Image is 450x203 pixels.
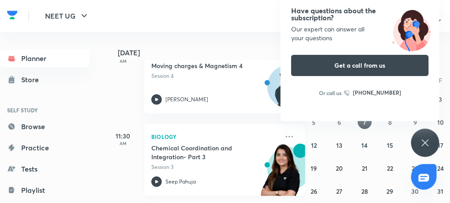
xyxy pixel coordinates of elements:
[408,161,422,175] button: October 23, 2025
[307,161,321,175] button: October 19, 2025
[363,118,366,126] abbr: October 7, 2025
[105,131,141,141] h5: 11:30
[151,144,261,161] h5: Chemical Coordination and Integration- Part 3
[383,161,397,175] button: October 22, 2025
[439,95,442,103] abbr: October 3, 2025
[336,187,342,195] abbr: October 27, 2025
[358,115,372,129] button: October 7, 2025
[337,118,341,126] abbr: October 6, 2025
[437,164,444,172] abbr: October 24, 2025
[7,8,18,22] img: Company Logo
[291,25,429,42] div: Our expert can answer all your questions
[151,72,279,80] p: Session 4
[387,164,393,172] abbr: October 22, 2025
[383,138,397,152] button: October 15, 2025
[332,184,346,198] button: October 27, 2025
[151,163,279,171] p: Session 3
[434,92,448,106] button: October 3, 2025
[437,118,444,126] abbr: October 10, 2025
[307,184,321,198] button: October 26, 2025
[412,187,419,195] abbr: October 30, 2025
[384,7,439,51] img: ttu_illustration_new.svg
[319,89,341,97] p: Or call us
[434,115,448,129] button: October 10, 2025
[165,96,208,103] p: [PERSON_NAME]
[408,184,422,198] button: October 30, 2025
[438,141,443,149] abbr: October 17, 2025
[311,187,317,195] abbr: October 26, 2025
[388,118,392,126] abbr: October 8, 2025
[332,115,346,129] button: October 6, 2025
[268,70,310,112] img: Avatar
[307,138,321,152] button: October 12, 2025
[21,74,44,85] div: Store
[408,138,422,152] button: October 16, 2025
[358,138,372,152] button: October 14, 2025
[311,141,317,149] abbr: October 12, 2025
[165,178,196,186] p: Seep Pahuja
[361,187,368,195] abbr: October 28, 2025
[332,138,346,152] button: October 13, 2025
[118,49,314,56] h4: [DATE]
[311,164,317,172] abbr: October 19, 2025
[412,164,419,172] abbr: October 23, 2025
[413,118,417,126] abbr: October 9, 2025
[434,161,448,175] button: October 24, 2025
[7,8,18,24] a: Company Logo
[383,115,397,129] button: October 8, 2025
[336,141,342,149] abbr: October 13, 2025
[383,184,397,198] button: October 29, 2025
[362,164,367,172] abbr: October 21, 2025
[332,161,346,175] button: October 20, 2025
[434,184,448,198] button: October 31, 2025
[358,161,372,175] button: October 21, 2025
[344,88,401,97] a: [PHONE_NUMBER]
[40,7,95,25] button: NEET UG
[434,138,448,152] button: October 17, 2025
[358,184,372,198] button: October 28, 2025
[387,141,393,149] abbr: October 15, 2025
[386,187,393,195] abbr: October 29, 2025
[412,141,418,149] abbr: October 16, 2025
[408,115,422,129] button: October 9, 2025
[307,115,321,129] button: October 5, 2025
[151,61,261,70] h5: Moving charges & Magnetism 4
[438,187,444,195] abbr: October 31, 2025
[336,164,343,172] abbr: October 20, 2025
[291,55,429,76] button: Get a call from us
[312,118,316,126] abbr: October 5, 2025
[353,88,401,97] h6: [PHONE_NUMBER]
[439,76,442,84] abbr: Friday
[105,58,141,64] p: AM
[105,141,141,146] p: AM
[151,131,279,142] p: Biology
[291,7,429,21] h4: Have questions about the subscription?
[362,141,368,149] abbr: October 14, 2025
